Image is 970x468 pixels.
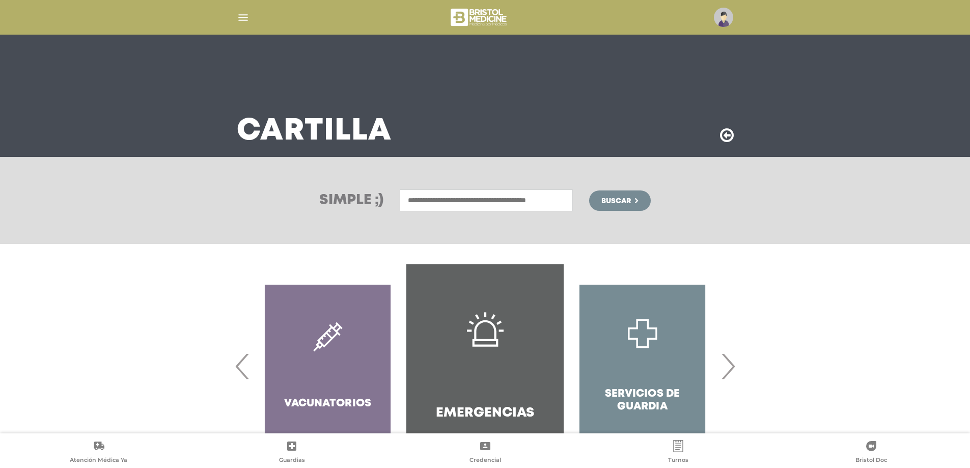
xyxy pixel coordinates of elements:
[601,198,631,205] span: Buscar
[668,456,688,465] span: Turnos
[237,118,392,145] h3: Cartilla
[469,456,501,465] span: Credencial
[775,440,968,466] a: Bristol Doc
[589,190,650,211] button: Buscar
[195,440,388,466] a: Guardias
[855,456,887,465] span: Bristol Doc
[436,405,534,421] h4: Emergencias
[718,339,738,394] span: Next
[406,264,564,468] a: Emergencias
[714,8,733,27] img: profile-placeholder.svg
[237,11,250,24] img: Cober_menu-lines-white.svg
[581,440,774,466] a: Turnos
[70,456,127,465] span: Atención Médica Ya
[389,440,581,466] a: Credencial
[449,5,510,30] img: bristol-medicine-blanco.png
[319,194,383,208] h3: Simple ;)
[2,440,195,466] a: Atención Médica Ya
[233,339,253,394] span: Previous
[279,456,305,465] span: Guardias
